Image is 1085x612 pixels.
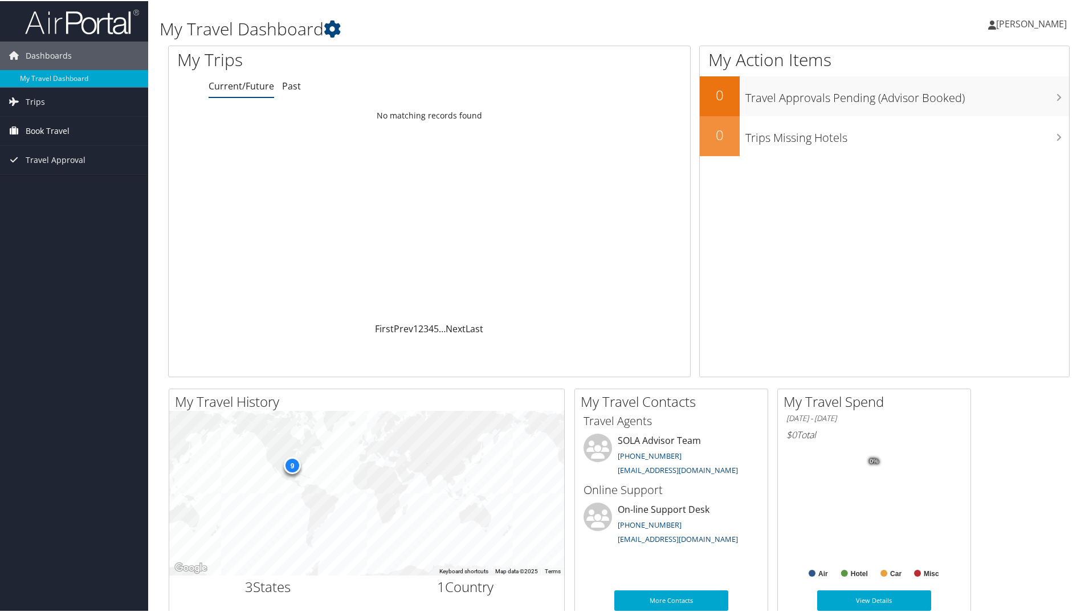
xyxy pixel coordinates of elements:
[818,569,828,577] text: Air
[786,427,797,440] span: $0
[817,589,931,610] a: View Details
[584,481,759,497] h3: Online Support
[618,519,682,529] a: [PHONE_NUMBER]
[786,427,962,440] h6: Total
[446,321,466,334] a: Next
[618,450,682,460] a: [PHONE_NUMBER]
[745,83,1069,105] h3: Travel Approvals Pending (Advisor Booked)
[423,321,429,334] a: 3
[581,391,768,410] h2: My Travel Contacts
[745,123,1069,145] h3: Trips Missing Hotels
[786,412,962,423] h6: [DATE] - [DATE]
[429,321,434,334] a: 4
[851,569,868,577] text: Hotel
[614,589,728,610] a: More Contacts
[177,47,464,71] h1: My Trips
[988,6,1078,40] a: [PERSON_NAME]
[439,566,488,574] button: Keyboard shortcuts
[700,75,1069,115] a: 0Travel Approvals Pending (Advisor Booked)
[394,321,413,334] a: Prev
[413,321,418,334] a: 1
[618,464,738,474] a: [EMAIL_ADDRESS][DOMAIN_NAME]
[434,321,439,334] a: 5
[439,321,446,334] span: …
[418,321,423,334] a: 2
[495,567,538,573] span: Map data ©2025
[209,79,274,91] a: Current/Future
[169,104,690,125] td: No matching records found
[437,576,445,595] span: 1
[26,116,70,144] span: Book Travel
[375,321,394,334] a: First
[26,145,85,173] span: Travel Approval
[578,433,765,479] li: SOLA Advisor Team
[870,457,879,464] tspan: 0%
[700,84,740,104] h2: 0
[924,569,939,577] text: Misc
[160,16,772,40] h1: My Travel Dashboard
[545,567,561,573] a: Terms (opens in new tab)
[282,79,301,91] a: Past
[584,412,759,428] h3: Travel Agents
[245,576,253,595] span: 3
[784,391,970,410] h2: My Travel Spend
[178,576,358,595] h2: States
[172,560,210,574] a: Open this area in Google Maps (opens a new window)
[890,569,902,577] text: Car
[175,391,564,410] h2: My Travel History
[700,115,1069,155] a: 0Trips Missing Hotels
[26,87,45,115] span: Trips
[700,124,740,144] h2: 0
[376,576,556,595] h2: Country
[996,17,1067,29] span: [PERSON_NAME]
[25,7,139,34] img: airportal-logo.png
[618,533,738,543] a: [EMAIL_ADDRESS][DOMAIN_NAME]
[700,47,1069,71] h1: My Action Items
[284,456,301,473] div: 9
[466,321,483,334] a: Last
[172,560,210,574] img: Google
[578,501,765,548] li: On-line Support Desk
[26,40,72,69] span: Dashboards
